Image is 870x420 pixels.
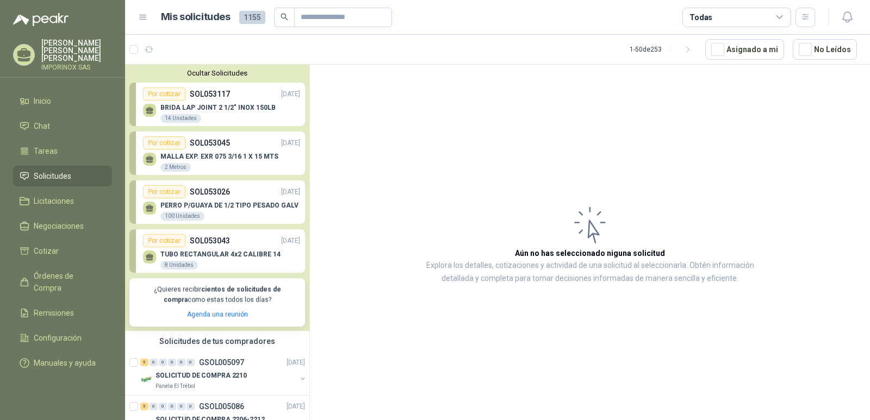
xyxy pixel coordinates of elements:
[164,286,281,304] b: cientos de solicitudes de compra
[13,353,112,373] a: Manuales y ayuda
[143,234,185,247] div: Por cotizar
[187,359,195,366] div: 0
[13,241,112,261] a: Cotizar
[140,356,307,391] a: 5 0 0 0 0 0 GSOL005097[DATE] Company LogoSOLICITUD DE COMPRA 2210Panela El Trébol
[143,185,185,198] div: Por cotizar
[140,359,148,366] div: 5
[287,401,305,411] p: [DATE]
[177,403,185,410] div: 0
[177,359,185,366] div: 0
[13,303,112,323] a: Remisiones
[281,236,300,246] p: [DATE]
[129,229,305,273] a: Por cotizarSOL053043[DATE] TUBO RECTANGULAR 4x2 CALIBRE 148 Unidades
[159,359,167,366] div: 0
[13,13,69,26] img: Logo peakr
[160,202,299,209] p: PERRO P/GUAYA DE 1/2 TIPO PESADO GALV
[34,170,71,182] span: Solicitudes
[13,191,112,211] a: Licitaciones
[34,195,74,207] span: Licitaciones
[129,131,305,175] a: Por cotizarSOL053045[DATE] MALLA EXP. EXR 075 3/16 1 X 15 MTS2 Metros
[34,307,74,319] span: Remisiones
[13,116,112,136] a: Chat
[168,403,176,410] div: 0
[156,382,195,391] p: Panela El Trébol
[129,83,305,126] a: Por cotizarSOL053117[DATE] BRIDA LAP JOINT 2 1/2" INOX 150LB14 Unidades
[239,11,265,24] span: 1155
[140,403,148,410] div: 5
[630,41,697,58] div: 1 - 50 de 253
[34,270,102,294] span: Órdenes de Compra
[190,88,230,100] p: SOL053117
[187,403,195,410] div: 0
[13,266,112,298] a: Órdenes de Compra
[13,141,112,161] a: Tareas
[34,145,58,157] span: Tareas
[13,216,112,236] a: Negociaciones
[150,359,158,366] div: 0
[190,186,230,198] p: SOL053026
[34,245,59,257] span: Cotizar
[13,166,112,186] a: Solicitudes
[160,153,278,160] p: MALLA EXP. EXR 075 3/16 1 X 15 MTS
[281,89,300,99] p: [DATE]
[34,220,84,232] span: Negociaciones
[160,250,281,258] p: TUBO RECTANGULAR 4x2 CALIBRE 14
[190,137,230,149] p: SOL053045
[143,87,185,101] div: Por cotizar
[161,9,231,25] h1: Mis solicitudes
[515,247,665,259] h3: Aún no has seleccionado niguna solicitud
[125,65,309,331] div: Ocultar SolicitudesPor cotizarSOL053117[DATE] BRIDA LAP JOINT 2 1/2" INOX 150LB14 UnidadesPor cot...
[160,212,204,221] div: 100 Unidades
[13,328,112,348] a: Configuración
[281,13,288,21] span: search
[13,91,112,111] a: Inicio
[190,235,230,247] p: SOL053043
[419,259,761,285] p: Explora los detalles, cotizaciones y actividad de una solicitud al seleccionarla. Obtén informaci...
[34,95,51,107] span: Inicio
[143,136,185,149] div: Por cotizar
[705,39,784,60] button: Asignado a mi
[34,357,96,369] span: Manuales y ayuda
[287,357,305,367] p: [DATE]
[168,359,176,366] div: 0
[129,180,305,224] a: Por cotizarSOL053026[DATE] PERRO P/GUAYA DE 1/2 TIPO PESADO GALV100 Unidades
[793,39,857,60] button: No Leídos
[281,138,300,148] p: [DATE]
[160,261,198,269] div: 8 Unidades
[41,64,112,71] p: IMPORINOX SAS
[689,11,712,23] div: Todas
[160,114,201,123] div: 14 Unidades
[140,373,153,386] img: Company Logo
[160,163,191,172] div: 2 Metros
[136,285,299,305] p: ¿Quieres recibir como estas todos los días?
[187,311,248,318] a: Agenda una reunión
[41,39,112,62] p: [PERSON_NAME] [PERSON_NAME] [PERSON_NAME]
[160,104,276,111] p: BRIDA LAP JOINT 2 1/2" INOX 150LB
[125,331,309,352] div: Solicitudes de tus compradores
[281,187,300,197] p: [DATE]
[129,69,305,77] button: Ocultar Solicitudes
[199,359,244,366] p: GSOL005097
[34,332,82,344] span: Configuración
[156,370,247,380] p: SOLICITUD DE COMPRA 2210
[199,403,244,410] p: GSOL005086
[159,403,167,410] div: 0
[34,120,50,132] span: Chat
[150,403,158,410] div: 0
